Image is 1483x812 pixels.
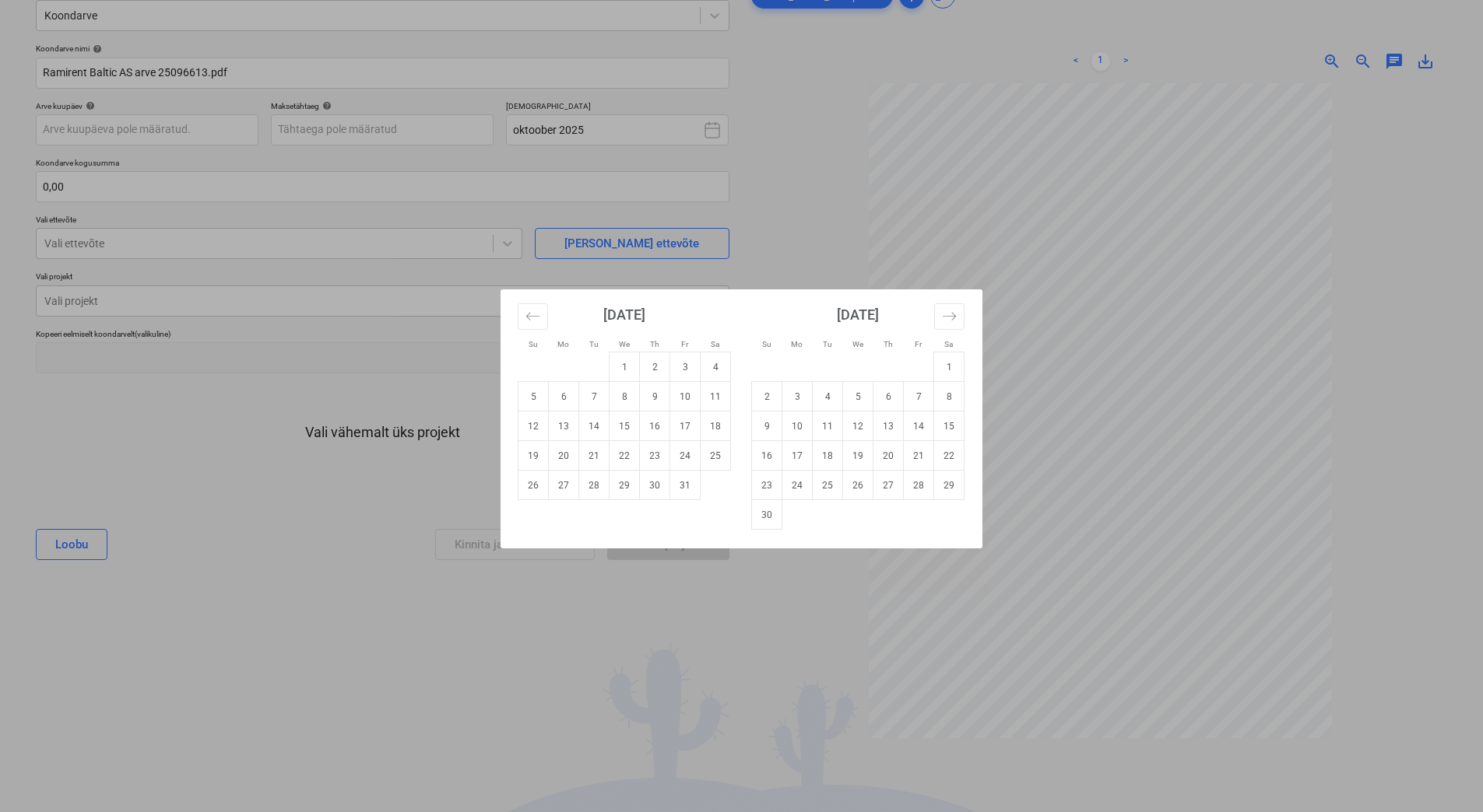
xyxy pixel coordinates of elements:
td: Thursday, October 16, 2025 [640,411,670,441]
td: Wednesday, October 22, 2025 [610,441,640,471]
td: Sunday, November 2, 2025 [752,382,782,411]
td: Sunday, October 12, 2025 [518,411,549,441]
small: Sa [944,340,953,348]
button: Move backward to switch to the previous month. [518,303,548,330]
small: Tu [589,340,599,348]
td: Friday, October 17, 2025 [670,411,701,441]
td: Monday, October 6, 2025 [549,382,579,411]
iframe: Chat Widget [1405,737,1483,812]
td: Sunday, November 30, 2025 [752,500,782,530]
td: Tuesday, October 21, 2025 [579,441,610,471]
td: Thursday, November 27, 2025 [873,471,904,500]
strong: [DATE] [837,306,879,323]
td: Wednesday, October 29, 2025 [610,471,640,500]
small: Sa [711,340,719,348]
td: Thursday, October 23, 2025 [640,441,670,471]
td: Tuesday, October 14, 2025 [579,411,610,441]
td: Saturday, November 29, 2025 [934,471,965,500]
small: Tu [823,340,832,348]
strong: [DATE] [603,306,645,323]
td: Thursday, November 6, 2025 [873,382,904,411]
td: Monday, November 24, 2025 [782,471,813,500]
td: Saturday, November 22, 2025 [934,441,965,471]
td: Friday, November 21, 2025 [904,441,934,471]
td: Monday, November 3, 2025 [782,382,813,411]
td: Monday, November 10, 2025 [782,411,813,441]
td: Wednesday, November 26, 2025 [843,471,873,500]
td: Monday, November 17, 2025 [782,441,813,471]
td: Thursday, November 20, 2025 [873,441,904,471]
td: Sunday, November 23, 2025 [752,471,782,500]
small: Su [762,340,771,348]
td: Saturday, November 8, 2025 [934,382,965,411]
td: Tuesday, November 18, 2025 [813,441,843,471]
td: Tuesday, October 28, 2025 [579,471,610,500]
small: We [852,340,863,348]
td: Monday, October 13, 2025 [549,411,579,441]
td: Wednesday, November 19, 2025 [843,441,873,471]
td: Wednesday, November 12, 2025 [843,411,873,441]
td: Saturday, November 1, 2025 [934,352,965,382]
small: Mo [791,340,803,348]
td: Wednesday, October 15, 2025 [610,411,640,441]
td: Friday, November 7, 2025 [904,382,934,411]
button: Move forward to switch to the next month. [934,303,965,330]
td: Thursday, October 9, 2025 [640,382,670,411]
td: Friday, October 31, 2025 [670,471,701,500]
small: We [619,340,630,348]
td: Thursday, October 2, 2025 [640,352,670,382]
td: Friday, October 10, 2025 [670,382,701,411]
small: Th [650,340,659,348]
td: Friday, November 28, 2025 [904,471,934,500]
td: Saturday, October 11, 2025 [701,382,731,411]
td: Wednesday, November 5, 2025 [843,382,873,411]
td: Sunday, October 19, 2025 [518,441,549,471]
small: Fr [681,340,688,348]
td: Tuesday, November 11, 2025 [813,411,843,441]
div: Calendar [501,289,982,548]
td: Saturday, October 4, 2025 [701,352,731,382]
td: Sunday, November 9, 2025 [752,411,782,441]
small: Th [884,340,893,348]
small: Mo [557,340,569,348]
td: Friday, October 3, 2025 [670,352,701,382]
td: Saturday, October 25, 2025 [701,441,731,471]
td: Thursday, October 30, 2025 [640,471,670,500]
td: Sunday, October 26, 2025 [518,471,549,500]
td: Saturday, October 18, 2025 [701,411,731,441]
td: Thursday, November 13, 2025 [873,411,904,441]
td: Tuesday, November 25, 2025 [813,471,843,500]
td: Tuesday, November 4, 2025 [813,382,843,411]
td: Friday, October 24, 2025 [670,441,701,471]
td: Saturday, November 15, 2025 [934,411,965,441]
td: Sunday, November 16, 2025 [752,441,782,471]
small: Fr [915,340,922,348]
td: Tuesday, October 7, 2025 [579,382,610,411]
td: Monday, October 27, 2025 [549,471,579,500]
small: Su [529,340,538,348]
td: Wednesday, October 1, 2025 [610,352,640,382]
td: Monday, October 20, 2025 [549,441,579,471]
td: Sunday, October 5, 2025 [518,382,549,411]
td: Friday, November 14, 2025 [904,411,934,441]
td: Wednesday, October 8, 2025 [610,382,640,411]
